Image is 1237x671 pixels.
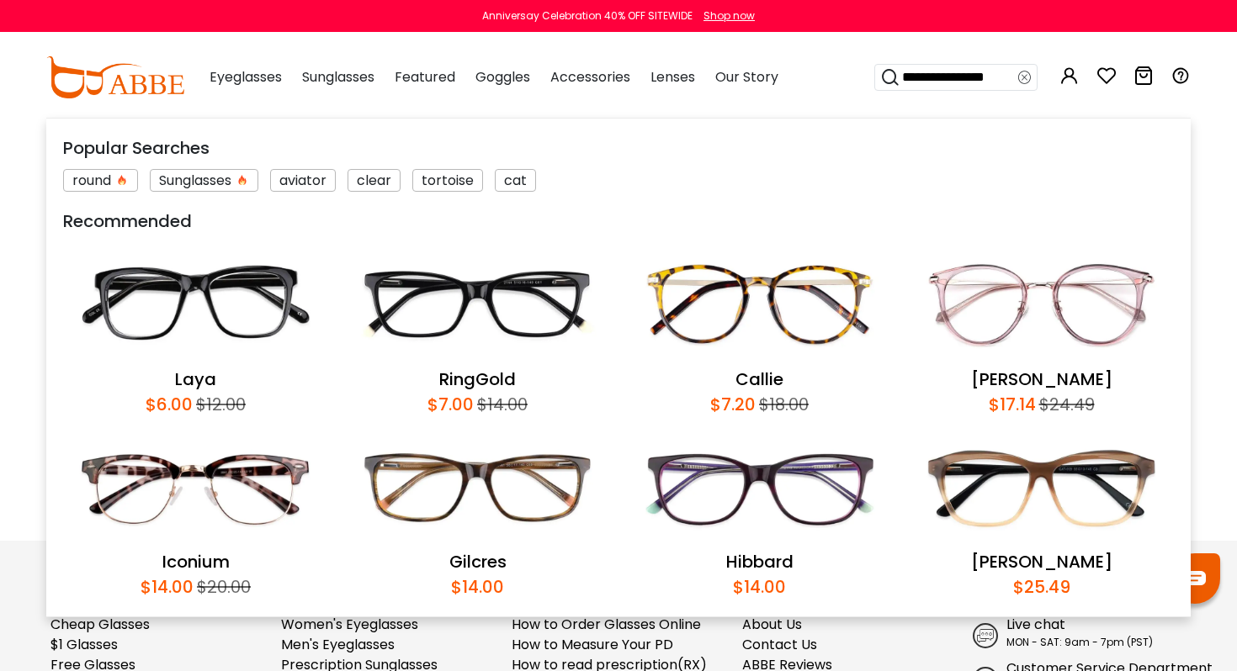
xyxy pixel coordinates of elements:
img: abbeglasses.com [46,56,184,98]
div: $14.00 [451,574,504,600]
div: Recommended [63,209,1174,234]
div: Shop now [703,8,755,24]
span: MON - SAT: 9am - 7pm (PST) [1006,635,1153,649]
a: How to Order Glasses Online [512,615,701,634]
div: $24.49 [1036,392,1095,417]
div: cat [495,169,536,192]
a: Laya [175,367,216,391]
span: Accessories [550,67,630,87]
div: Popular Searches [63,135,1174,161]
span: Featured [395,67,455,87]
div: $20.00 [194,574,251,600]
div: $12.00 [193,392,246,417]
div: clear [348,169,401,192]
div: $6.00 [146,392,193,417]
a: $1 Glasses [50,635,118,654]
div: $14.00 [733,574,786,600]
img: Callie [627,242,892,367]
div: $7.20 [710,392,756,417]
img: Iconium [63,425,328,550]
div: $7.00 [427,392,474,417]
div: $17.14 [989,392,1036,417]
a: Women's Eyeglasses [281,615,418,634]
img: RingGold [345,242,610,367]
div: round [63,169,138,192]
div: $18.00 [756,392,809,417]
span: Our Story [715,67,778,87]
a: About Us [742,615,802,634]
span: Live chat [1006,615,1065,634]
div: aviator [270,169,336,192]
span: Goggles [475,67,530,87]
img: Naomi [909,242,1174,367]
span: Sunglasses [302,67,374,87]
div: Anniversay Celebration 40% OFF SITEWIDE [482,8,693,24]
a: Gilcres [449,550,507,573]
a: Men's Eyeglasses [281,635,395,654]
img: Sonia [909,425,1174,550]
a: Callie [735,367,783,391]
a: [PERSON_NAME] [971,550,1112,573]
span: Lenses [650,67,695,87]
img: Gilcres [345,425,610,550]
a: Iconium [162,550,230,573]
img: chat [1186,571,1206,585]
a: Hibbard [726,550,794,573]
div: Sunglasses [150,169,258,192]
div: $14.00 [141,574,194,600]
a: RingGold [439,367,516,391]
div: Join the exclusive club [13,455,610,481]
img: Laya [63,242,328,367]
a: [PERSON_NAME] [971,367,1112,391]
div: tortoise [412,169,483,192]
span: Eyeglasses [210,67,282,87]
div: $25.49 [1013,574,1070,600]
a: How to Measure Your PD [512,635,673,654]
div: $14.00 [474,392,528,417]
a: Live chat MON - SAT: 9am - 7pm (PST) [973,615,1187,650]
img: Hibbard [627,425,892,550]
a: Cheap Glasses [50,615,150,634]
a: Contact Us [742,635,817,654]
a: Shop now [695,8,755,23]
